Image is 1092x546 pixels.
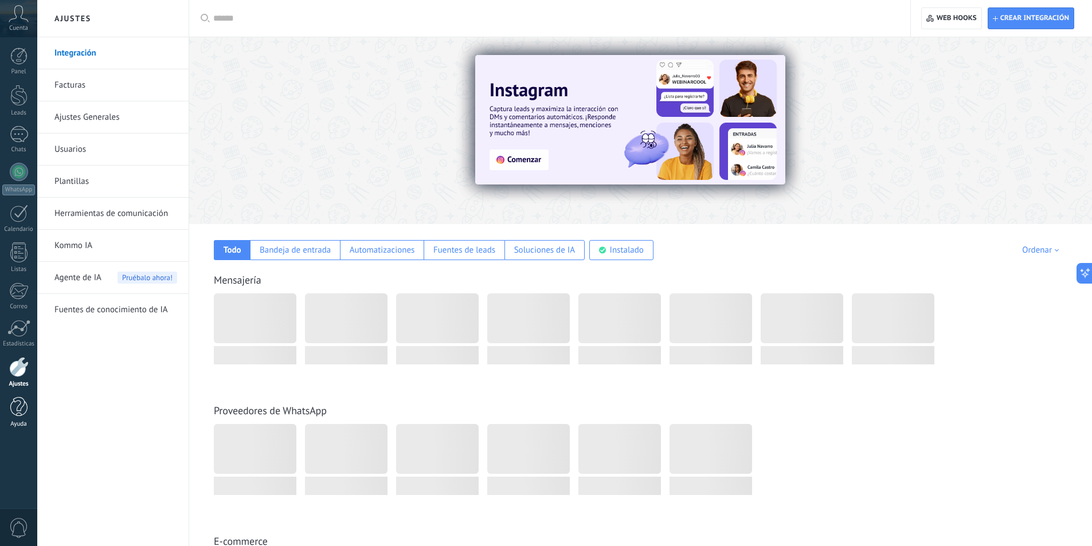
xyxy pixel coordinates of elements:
span: Web hooks [937,14,977,23]
div: Estadísticas [2,340,36,348]
li: Kommo IA [37,230,189,262]
li: Herramientas de comunicación [37,198,189,230]
div: Todo [224,245,241,256]
button: Web hooks [921,7,981,29]
div: Bandeja de entrada [260,245,331,256]
button: Crear integración [988,7,1074,29]
li: Facturas [37,69,189,101]
a: Plantillas [54,166,177,198]
div: Fuentes de leads [433,245,495,256]
span: Crear integración [1000,14,1069,23]
div: Instalado [610,245,644,256]
div: Ajustes [2,380,36,388]
a: Facturas [54,69,177,101]
div: Soluciones de IA [514,245,575,256]
img: Slide 1 [475,55,785,184]
a: Herramientas de comunicación [54,198,177,230]
span: Agente de IA [54,262,101,294]
li: Usuarios [37,133,189,166]
div: Calendario [2,226,36,233]
li: Agente de IA [37,262,189,294]
div: Ayuda [2,421,36,428]
a: Agente de IAPruébalo ahora! [54,262,177,294]
li: Ajustes Generales [37,101,189,133]
li: Fuentes de conocimiento de IA [37,294,189,325]
a: Proveedores de WhatsApp [214,404,327,417]
div: Panel [2,68,36,76]
div: WhatsApp [2,184,35,195]
a: Ajustes Generales [54,101,177,133]
div: Ordenar [1022,245,1063,256]
span: Cuenta [9,25,28,32]
div: Leads [2,109,36,117]
a: Fuentes de conocimiento de IA [54,294,177,326]
a: Kommo IA [54,230,177,262]
span: Pruébalo ahora! [118,272,177,284]
div: Listas [2,266,36,273]
a: Usuarios [54,133,177,166]
a: Integración [54,37,177,69]
li: Integración [37,37,189,69]
div: Chats [2,146,36,154]
li: Plantillas [37,166,189,198]
a: Mensajería [214,273,261,286]
div: Correo [2,303,36,311]
div: Automatizaciones [350,245,415,256]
